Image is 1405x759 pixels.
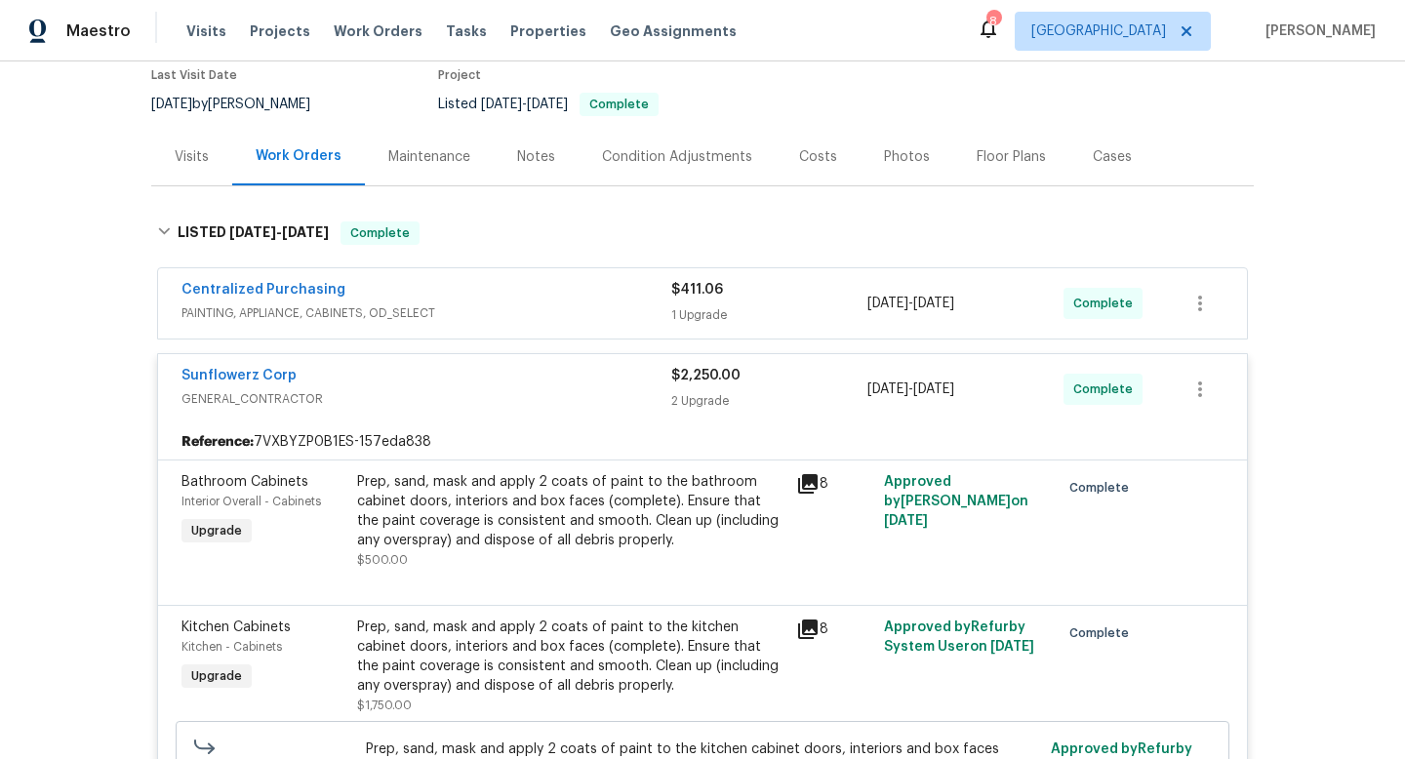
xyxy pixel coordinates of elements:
[175,147,209,167] div: Visits
[229,225,276,239] span: [DATE]
[357,472,784,550] div: Prep, sand, mask and apply 2 coats of paint to the bathroom cabinet doors, interiors and box face...
[602,147,752,167] div: Condition Adjustments
[229,225,329,239] span: -
[517,147,555,167] div: Notes
[977,147,1046,167] div: Floor Plans
[799,147,837,167] div: Costs
[913,297,954,310] span: [DATE]
[250,21,310,41] span: Projects
[1031,21,1166,41] span: [GEOGRAPHIC_DATA]
[671,369,741,382] span: $2,250.00
[357,554,408,566] span: $500.00
[796,472,872,496] div: 8
[151,202,1254,264] div: LISTED [DATE]-[DATE]Complete
[151,69,237,81] span: Last Visit Date
[178,221,329,245] h6: LISTED
[796,618,872,641] div: 8
[181,620,291,634] span: Kitchen Cabinets
[181,641,282,653] span: Kitchen - Cabinets
[151,93,334,116] div: by [PERSON_NAME]
[186,21,226,41] span: Visits
[181,432,254,452] b: Reference:
[438,69,481,81] span: Project
[610,21,737,41] span: Geo Assignments
[151,98,192,111] span: [DATE]
[884,475,1028,528] span: Approved by [PERSON_NAME] on
[1093,147,1132,167] div: Cases
[913,382,954,396] span: [DATE]
[527,98,568,111] span: [DATE]
[867,294,954,313] span: -
[1073,294,1141,313] span: Complete
[446,24,487,38] span: Tasks
[181,475,308,489] span: Bathroom Cabinets
[158,424,1247,459] div: 7VXBYZP0B1ES-157eda838
[181,369,297,382] a: Sunflowerz Corp
[867,297,908,310] span: [DATE]
[884,147,930,167] div: Photos
[66,21,131,41] span: Maestro
[990,640,1034,654] span: [DATE]
[181,303,671,323] span: PAINTING, APPLIANCE, CABINETS, OD_SELECT
[357,618,784,696] div: Prep, sand, mask and apply 2 coats of paint to the kitchen cabinet doors, interiors and box faces...
[282,225,329,239] span: [DATE]
[357,699,412,711] span: $1,750.00
[510,21,586,41] span: Properties
[481,98,568,111] span: -
[986,12,1000,31] div: 8
[334,21,422,41] span: Work Orders
[181,283,345,297] a: Centralized Purchasing
[183,666,250,686] span: Upgrade
[671,391,867,411] div: 2 Upgrade
[481,98,522,111] span: [DATE]
[867,382,908,396] span: [DATE]
[183,521,250,540] span: Upgrade
[884,620,1034,654] span: Approved by Refurby System User on
[1073,379,1141,399] span: Complete
[342,223,418,243] span: Complete
[582,99,657,110] span: Complete
[1069,478,1137,498] span: Complete
[671,305,867,325] div: 1 Upgrade
[438,98,659,111] span: Listed
[671,283,723,297] span: $411.06
[388,147,470,167] div: Maintenance
[256,146,341,166] div: Work Orders
[884,514,928,528] span: [DATE]
[181,389,671,409] span: GENERAL_CONTRACTOR
[181,496,321,507] span: Interior Overall - Cabinets
[1258,21,1376,41] span: [PERSON_NAME]
[1069,623,1137,643] span: Complete
[867,379,954,399] span: -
